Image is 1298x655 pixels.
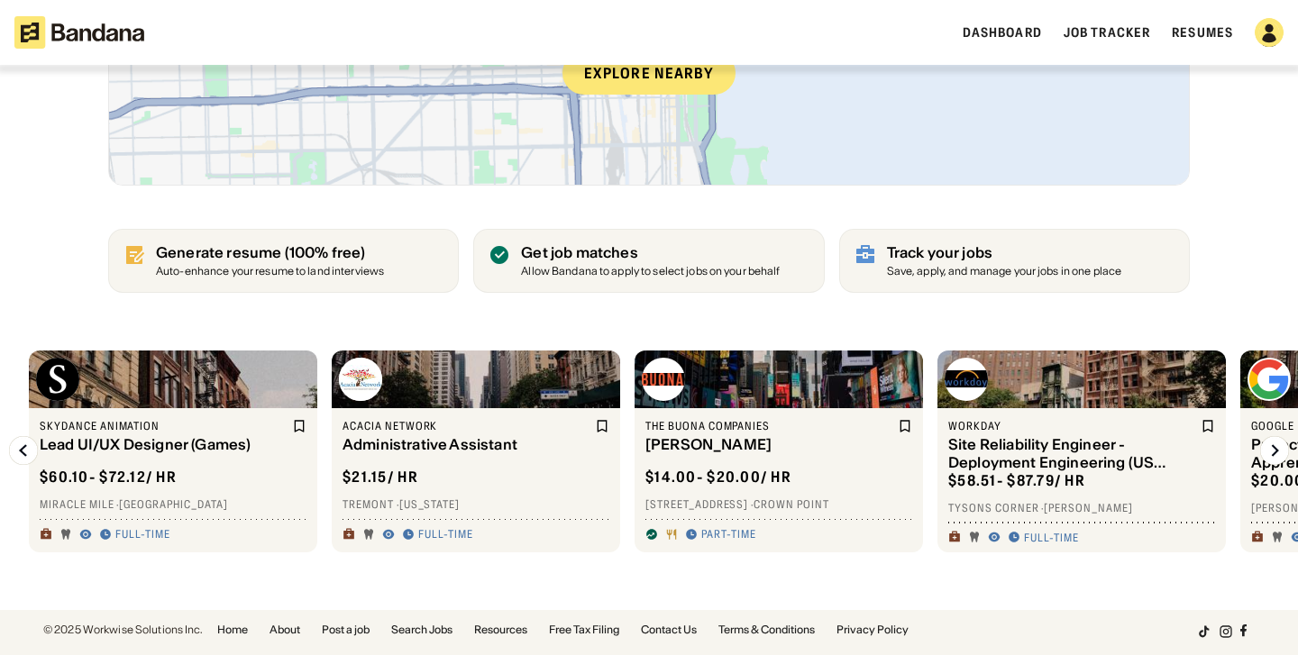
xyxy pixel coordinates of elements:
div: [PERSON_NAME] [645,436,894,453]
div: Full-time [418,527,473,541]
a: Resources [474,624,527,635]
img: Left Arrow [9,436,38,465]
div: Full-time [115,527,170,541]
div: Get job matches [521,244,780,261]
a: Privacy Policy [836,624,909,635]
div: Miracle Mile · [GEOGRAPHIC_DATA] [40,497,306,512]
div: $ 14.00 - $20.00 / hr [645,468,791,487]
a: Post a job [322,624,370,635]
div: Save, apply, and manage your jobs in one place [887,266,1122,277]
img: Acacia Network logo [339,358,382,401]
img: Google logo [1248,358,1291,401]
a: Home [217,624,248,635]
img: Right Arrow [1260,436,1289,465]
a: Search Jobs [391,624,452,635]
div: Part-time [701,527,756,541]
div: $ 58.51 - $87.79 / hr [948,471,1085,490]
div: The Buona Companies [645,419,894,433]
a: Skydance Animation logoSkydance AnimationLead UI/UX Designer (Games)$60.10- $72.12/ hrMiracle Mil... [29,350,317,552]
img: Bandana logotype [14,16,144,49]
a: The Buona Companies logoThe Buona Companies[PERSON_NAME]$14.00- $20.00/ hr[STREET_ADDRESS] ·Crown... [635,350,923,552]
a: Track your jobs Save, apply, and manage your jobs in one place [839,229,1190,293]
div: Site Reliability Engineer - Deployment Engineering (US Federal) [948,436,1197,470]
a: Workday logoWorkdaySite Reliability Engineer - Deployment Engineering (US Federal)$58.51- $87.79/... [937,350,1226,552]
div: Skydance Animation [40,419,288,433]
a: Dashboard [963,24,1042,41]
span: (100% free) [285,243,366,261]
div: © 2025 Workwise Solutions Inc. [43,624,203,635]
a: Job Tracker [1064,24,1150,41]
div: Full-time [1024,531,1079,545]
img: Skydance Animation logo [36,358,79,401]
div: Workday [948,419,1197,433]
a: Resumes [1172,24,1233,41]
div: Explore nearby [562,51,736,95]
a: Acacia Network logoAcacia NetworkAdministrative Assistant$21.15/ hrTremont ·[US_STATE]Full-time [332,350,620,552]
a: Generate resume (100% free)Auto-enhance your resume to land interviews [108,229,459,293]
div: Auto-enhance your resume to land interviews [156,266,384,277]
div: $ 21.15 / hr [343,468,418,487]
a: Free Tax Filing [549,624,619,635]
div: Administrative Assistant [343,436,591,453]
a: Contact Us [641,624,697,635]
div: Allow Bandana to apply to select jobs on your behalf [521,266,780,277]
div: [STREET_ADDRESS] · Crown Point [645,497,912,512]
div: $ 60.10 - $72.12 / hr [40,468,177,487]
div: Tremont · [US_STATE] [343,497,609,512]
div: Generate resume [156,244,384,261]
a: Get job matches Allow Bandana to apply to select jobs on your behalf [473,229,824,293]
img: Workday logo [945,358,988,401]
div: Acacia Network [343,419,591,433]
div: Track your jobs [887,244,1122,261]
div: Lead UI/UX Designer (Games) [40,436,288,453]
a: Terms & Conditions [718,624,815,635]
div: Tysons Corner · [PERSON_NAME] [948,501,1215,515]
img: The Buona Companies logo [642,358,685,401]
a: About [270,624,300,635]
